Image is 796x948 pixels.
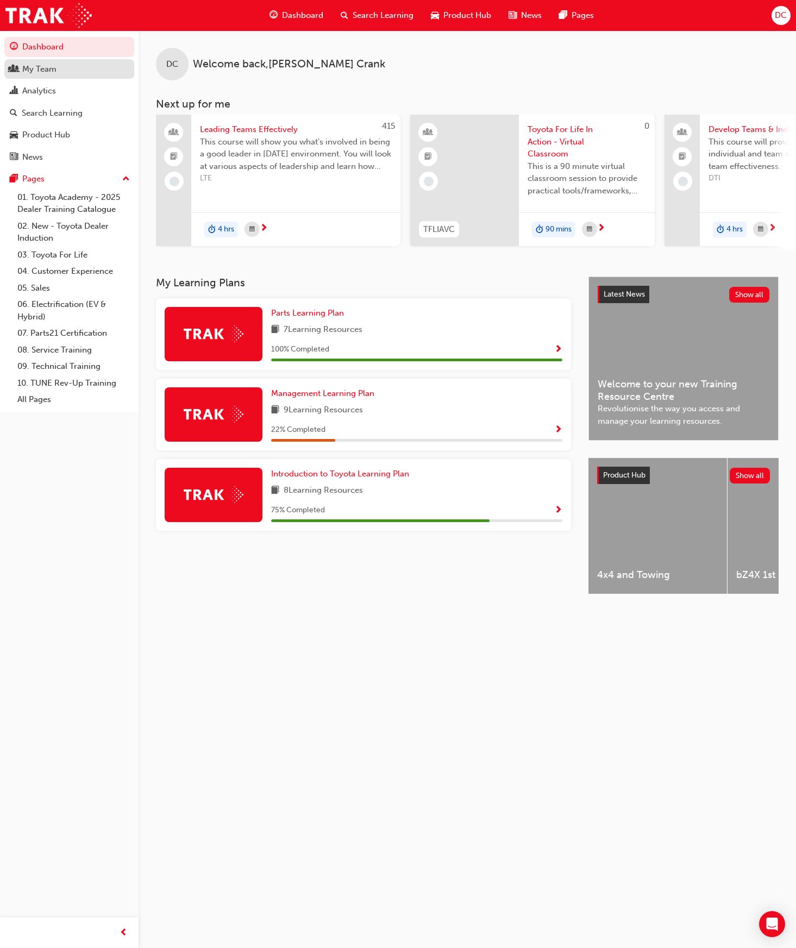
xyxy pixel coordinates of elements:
span: Product Hub [603,470,645,480]
span: Show Progress [554,345,562,355]
a: Product Hub [4,125,134,145]
img: Trak [184,406,243,423]
a: 09. Technical Training [13,358,134,375]
span: duration-icon [208,223,216,237]
a: All Pages [13,391,134,408]
span: Welcome back , [PERSON_NAME] Crank [193,58,385,71]
a: 4x4 and Towing [588,458,727,594]
img: Trak [5,3,92,28]
a: guage-iconDashboard [261,4,332,27]
span: Revolutionise the way you access and manage your learning resources. [598,403,769,427]
a: My Team [4,59,134,79]
a: 07. Parts21 Certification [13,325,134,342]
a: Search Learning [4,103,134,123]
a: Management Learning Plan [271,387,379,400]
span: car-icon [10,130,18,140]
span: pages-icon [559,9,567,22]
span: booktick-icon [170,150,178,164]
span: prev-icon [120,926,128,940]
span: DC [775,9,787,22]
span: 4x4 and Towing [597,569,718,581]
span: Parts Learning Plan [271,308,344,318]
span: 75 % Completed [271,504,325,517]
span: learningRecordVerb_NONE-icon [678,177,688,186]
a: Introduction to Toyota Learning Plan [271,468,413,480]
a: News [4,147,134,167]
a: 04. Customer Experience [13,263,134,280]
span: booktick-icon [424,150,432,164]
span: Dashboard [282,9,323,22]
span: Search Learning [353,9,413,22]
span: TFLIAVC [423,223,455,236]
span: 0 [644,121,649,131]
a: 08. Service Training [13,342,134,359]
span: duration-icon [536,223,543,237]
a: 0TFLIAVCToyota For Life In Action - Virtual ClassroomThis is a 90 minute virtual classroom sessio... [410,115,655,246]
span: news-icon [10,153,18,162]
button: Show all [730,468,770,484]
span: learningResourceType_INSTRUCTOR_LED-icon [424,125,432,140]
a: Analytics [4,81,134,101]
div: Pages [22,173,45,185]
span: next-icon [597,224,605,234]
span: guage-icon [269,9,278,22]
span: duration-icon [717,223,724,237]
span: calendar-icon [587,223,592,236]
div: Product Hub [22,129,70,141]
span: guage-icon [10,42,18,52]
span: up-icon [122,172,130,186]
span: Pages [572,9,594,22]
div: News [22,151,43,164]
button: Pages [4,169,134,189]
div: Analytics [22,85,56,97]
button: Show all [729,287,770,303]
h3: My Learning Plans [156,277,571,289]
div: Search Learning [22,107,83,120]
button: DashboardMy TeamAnalyticsSearch LearningProduct HubNews [4,35,134,169]
div: Open Intercom Messenger [759,911,785,937]
span: Latest News [604,290,645,299]
span: search-icon [341,9,348,22]
span: 4 hrs [726,223,743,236]
span: news-icon [509,9,517,22]
a: 01. Toyota Academy - 2025 Dealer Training Catalogue [13,189,134,218]
span: Toyota For Life In Action - Virtual Classroom [528,123,646,160]
span: book-icon [271,323,279,337]
span: next-icon [768,224,776,234]
span: search-icon [10,109,17,118]
span: book-icon [271,404,279,417]
a: 05. Sales [13,280,134,297]
span: Welcome to your new Training Resource Centre [598,378,769,403]
span: This course will show you what's involved in being a good leader in [DATE] environment. You will ... [200,136,392,173]
button: Show Progress [554,504,562,517]
span: car-icon [431,9,439,22]
a: 03. Toyota For Life [13,247,134,263]
a: Dashboard [4,37,134,57]
span: Show Progress [554,506,562,516]
a: Product HubShow all [597,467,770,484]
img: Trak [184,325,243,342]
a: Parts Learning Plan [271,307,348,319]
span: 90 mins [546,223,572,236]
span: learningRecordVerb_NONE-icon [424,177,434,186]
span: Product Hub [443,9,491,22]
span: DC [166,58,178,71]
button: Show Progress [554,343,562,356]
a: 06. Electrification (EV & Hybrid) [13,296,134,325]
span: News [521,9,542,22]
span: 100 % Completed [271,343,329,356]
span: calendar-icon [758,223,763,236]
span: people-icon [10,65,18,74]
div: My Team [22,63,57,76]
span: LTE [200,172,392,185]
button: Show Progress [554,423,562,437]
span: 4 hrs [218,223,234,236]
a: 10. TUNE Rev-Up Training [13,375,134,392]
a: 02. New - Toyota Dealer Induction [13,218,134,247]
span: 22 % Completed [271,424,325,436]
a: search-iconSearch Learning [332,4,422,27]
span: 7 Learning Resources [284,323,362,337]
span: next-icon [260,224,268,234]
